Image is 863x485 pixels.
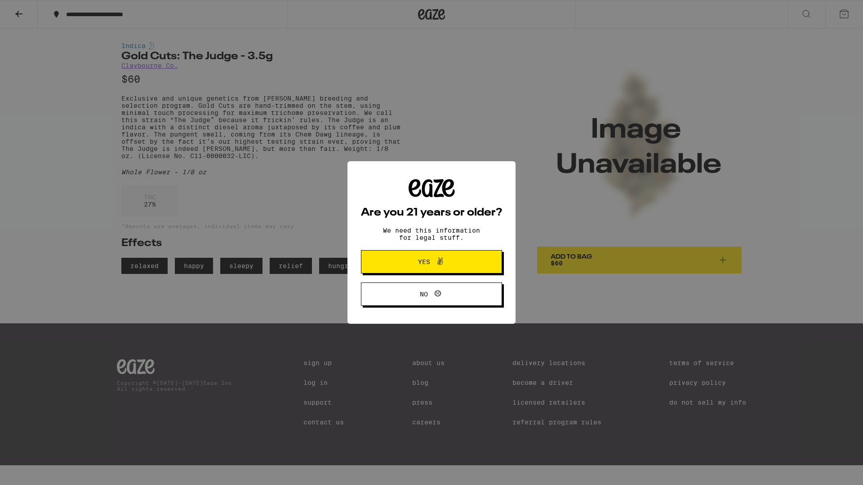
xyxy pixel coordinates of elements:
[375,227,488,241] p: We need this information for legal stuff.
[420,291,428,297] span: No
[418,259,430,265] span: Yes
[361,282,502,306] button: No
[361,250,502,273] button: Yes
[361,207,502,218] h2: Are you 21 years or older?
